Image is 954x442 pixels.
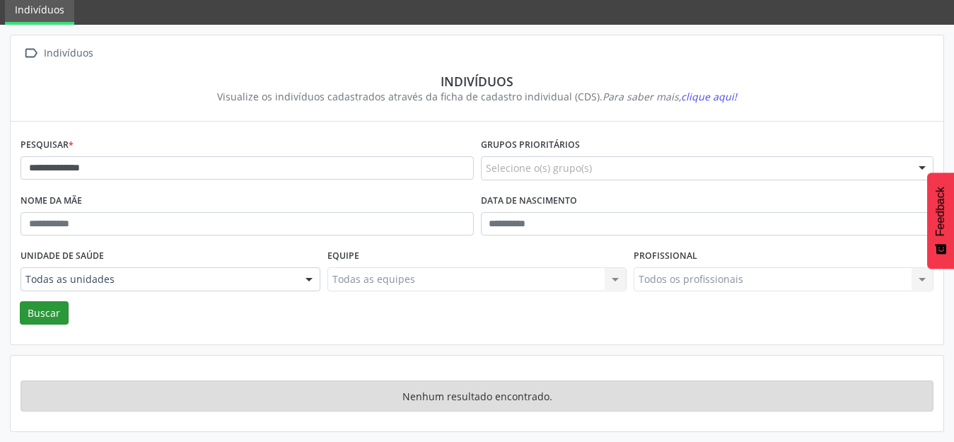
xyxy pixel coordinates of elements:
[21,43,95,64] a:  Indivíduos
[21,134,74,156] label: Pesquisar
[481,190,577,212] label: Data de nascimento
[681,90,737,103] span: clique aqui!
[927,173,954,269] button: Feedback - Mostrar pesquisa
[603,90,737,103] i: Para saber mais,
[21,245,104,267] label: Unidade de saúde
[30,89,924,104] div: Visualize os indivíduos cadastrados através da ficha de cadastro individual (CDS).
[481,134,580,156] label: Grupos prioritários
[21,380,933,412] div: Nenhum resultado encontrado.
[25,272,291,286] span: Todas as unidades
[327,245,359,267] label: Equipe
[21,190,82,212] label: Nome da mãe
[20,301,69,325] button: Buscar
[21,43,41,64] i: 
[30,74,924,89] div: Indivíduos
[934,187,947,236] span: Feedback
[41,43,95,64] div: Indivíduos
[486,161,592,175] span: Selecione o(s) grupo(s)
[634,245,697,267] label: Profissional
